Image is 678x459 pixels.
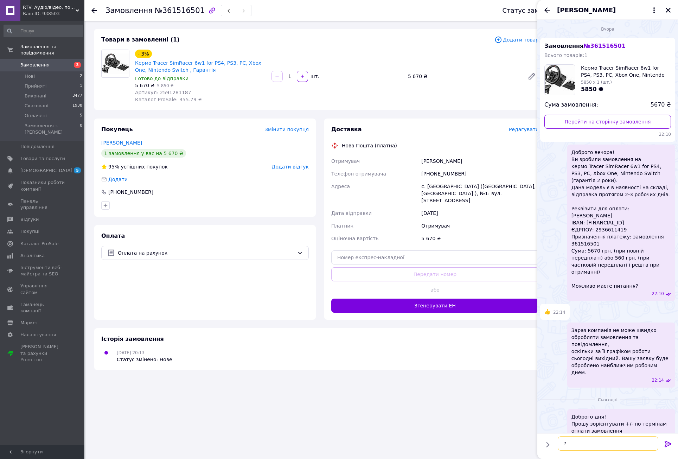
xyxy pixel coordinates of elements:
[331,299,539,313] button: Згенерувати ЕН
[80,123,82,135] span: 0
[74,167,81,173] span: 5
[557,6,616,15] span: [PERSON_NAME]
[581,80,612,85] span: 5850 x 1 (шт.)
[652,291,664,297] span: 22:10 11.09.2025
[405,71,522,81] div: 5 670 ₴
[20,62,50,68] span: Замовлення
[25,73,35,79] span: Нові
[544,308,550,315] span: 👍
[20,198,65,211] span: Панель управління
[25,93,46,99] span: Виконані
[544,52,588,58] span: Всього товарів: 1
[272,164,309,170] span: Додати відгук
[20,357,65,363] div: Prom топ
[20,241,58,247] span: Каталог ProSale
[543,440,552,449] button: Показати кнопки
[544,132,671,138] span: 22:10 11.09.2025
[20,264,65,277] span: Інструменти веб-майстра та SEO
[108,164,119,170] span: 95%
[331,171,386,177] span: Телефон отримувача
[25,113,47,119] span: Оплачені
[20,228,39,235] span: Покупці
[25,83,46,89] span: Прийняті
[20,301,65,314] span: Гаманець компанії
[544,115,671,129] a: Перейти на сторінку замовлення
[135,76,188,81] span: Готово до відправки
[23,11,84,17] div: Ваш ID: 938503
[117,350,145,355] span: [DATE] 20:13
[101,140,142,146] a: [PERSON_NAME]
[420,219,540,232] div: Отримувач
[420,155,540,167] div: [PERSON_NAME]
[20,253,45,259] span: Аналітика
[598,26,617,32] span: Вчора
[553,310,565,315] span: 22:14 11.09.2025
[105,6,153,15] span: Замовлення
[135,90,191,95] span: Артикул: 2591281187
[420,167,540,180] div: [PHONE_NUMBER]
[117,356,172,363] div: Статус змінено: Нове
[20,216,39,223] span: Відгуки
[509,127,539,132] span: Редагувати
[595,397,620,403] span: Сьогодні
[101,149,186,158] div: 1 замовлення у вас на 5 670 ₴
[20,167,72,174] span: [DEMOGRAPHIC_DATA]
[157,83,173,88] span: 5 850 ₴
[420,207,540,219] div: [DATE]
[20,44,84,56] span: Замовлення та повідомлення
[540,25,675,32] div: 11.09.2025
[101,126,133,133] span: Покупець
[23,4,76,11] span: RTV: Аудіо/відео, побутова та комп'ютерна техніка з Європи
[108,189,154,196] div: [PHONE_NUMBER]
[558,436,658,451] textarea: ?
[20,283,65,295] span: Управління сайтом
[340,142,399,149] div: Нова Пошта (платна)
[20,144,55,150] span: Повідомлення
[20,332,56,338] span: Налаштування
[331,184,350,189] span: Адреса
[331,210,372,216] span: Дата відправки
[652,377,664,383] span: 22:14 11.09.2025
[135,97,202,102] span: Каталог ProSale: 355.79 ₴
[20,155,65,162] span: Товари та послуги
[544,43,626,49] span: Замовлення
[91,7,97,14] div: Повернутися назад
[25,103,49,109] span: Скасовані
[331,126,362,133] span: Доставка
[101,36,180,43] span: Товари в замовленні (1)
[155,6,205,15] span: №361516501
[80,73,82,79] span: 2
[420,180,540,207] div: с. [GEOGRAPHIC_DATA] ([GEOGRAPHIC_DATA], [GEOGRAPHIC_DATA].), №1: вул. [STREET_ADDRESS]
[571,327,671,376] span: Зараз компанія не може швидко обробляти замовлення та повідомлення, оскільки за її графіком робот...
[101,232,125,239] span: Оплата
[72,103,82,109] span: 1938
[543,6,551,14] button: Назад
[331,250,539,264] input: Номер експрес-накладної
[265,127,309,132] span: Змінити покупця
[25,123,80,135] span: Замовлення з [PERSON_NAME]
[80,83,82,89] span: 1
[101,163,168,170] div: успішних покупок
[540,396,675,403] div: 12.09.2025
[118,249,294,257] span: Оплата на рахунок
[331,236,378,241] span: Оціночна вартість
[20,179,65,192] span: Показники роботи компанії
[545,65,575,95] img: 5927715404_w100_h100_rul-tracer-simracer.jpg
[20,344,65,363] span: [PERSON_NAME] та рахунки
[4,25,83,37] input: Пошук
[135,83,154,88] span: 5 670 ₴
[135,50,152,58] div: - 3%
[571,413,671,434] span: Доброго дня! Прошу зорієнтувати +/- по термінам оплати замовлення
[72,93,82,99] span: 3477
[420,232,540,245] div: 5 670 ₴
[557,6,658,15] button: [PERSON_NAME]
[581,64,671,78] span: Кермо Tracer SimRacer 6w1 for PS4, PS3, PC, Xbox One, Nintendo Switch , Гарантія
[425,286,446,293] span: або
[101,336,164,342] span: Історія замовлення
[80,113,82,119] span: 5
[108,177,128,182] span: Додати
[544,101,598,109] span: Сума замовлення:
[20,320,38,326] span: Маркет
[494,36,539,44] span: Додати товар
[583,43,625,49] span: № 361516501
